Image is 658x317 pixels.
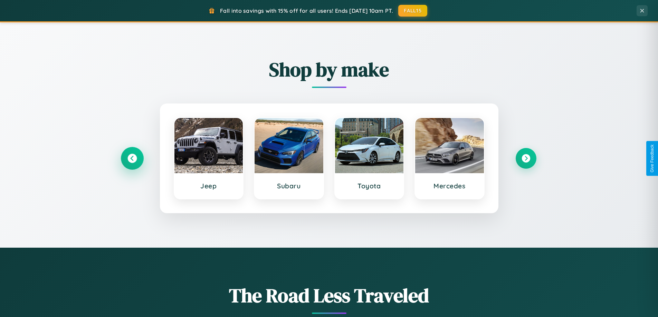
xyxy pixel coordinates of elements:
h1: The Road Less Traveled [122,282,536,309]
h3: Toyota [342,182,397,190]
h3: Jeep [181,182,236,190]
div: Give Feedback [650,145,655,172]
h3: Mercedes [422,182,477,190]
span: Fall into savings with 15% off for all users! Ends [DATE] 10am PT. [220,7,393,14]
h3: Subaru [261,182,316,190]
h2: Shop by make [122,56,536,83]
button: FALL15 [398,5,427,17]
